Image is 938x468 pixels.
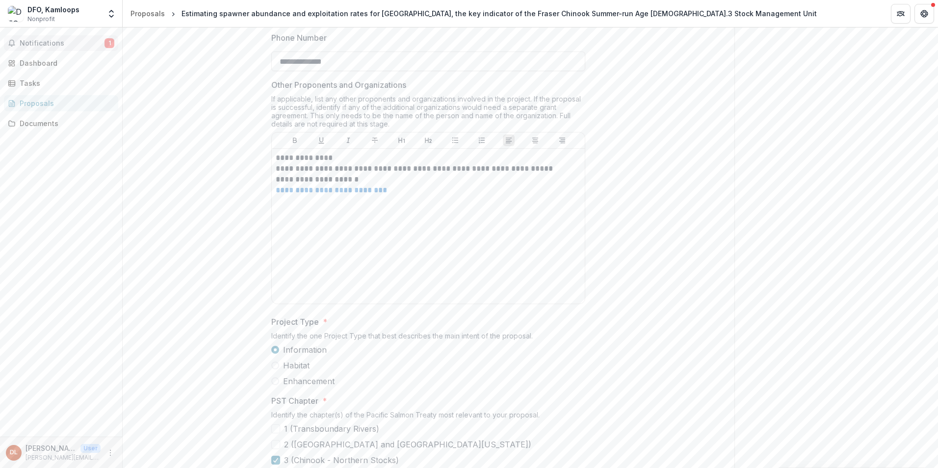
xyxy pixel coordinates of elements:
a: Tasks [4,75,118,91]
button: Underline [315,134,327,146]
div: Dashboard [20,58,110,68]
p: Other Proponents and Organizations [271,79,406,91]
button: Notifications1 [4,35,118,51]
p: User [80,444,101,453]
div: Identify the chapter(s) of the Pacific Salmon Treaty most relevant to your proposal. [271,411,585,423]
p: Project Type [271,316,319,328]
button: Align Left [503,134,515,146]
p: [PERSON_NAME][EMAIL_ADDRESS][PERSON_NAME][DOMAIN_NAME] [26,453,101,462]
p: [PERSON_NAME] [26,443,77,453]
div: Tasks [20,78,110,88]
button: Open entity switcher [104,4,118,24]
span: 1 [104,38,114,48]
div: DFO, Kamloops [27,4,79,15]
span: 3 (Chinook - Northern Stocks) [284,454,399,466]
div: If applicable, list any other proponents and organizations involved in the project. If the propos... [271,95,585,132]
span: Habitat [283,360,310,371]
img: DFO, Kamloops [8,6,24,22]
button: More [104,447,116,459]
a: Dashboard [4,55,118,71]
button: Partners [891,4,911,24]
span: 1 (Transboundary Rivers) [284,423,379,435]
div: Estimating spawner abundance and exploitation rates for [GEOGRAPHIC_DATA], the key indicator of t... [182,8,817,19]
p: PST Chapter [271,395,318,407]
span: Notifications [20,39,104,48]
button: Bullet List [449,134,461,146]
span: Nonprofit [27,15,55,24]
p: Phone Number [271,32,327,44]
div: Proposals [130,8,165,19]
button: Get Help [914,4,934,24]
button: Bold [289,134,301,146]
button: Strike [369,134,381,146]
a: Proposals [4,95,118,111]
button: Align Right [556,134,568,146]
div: Documents [20,118,110,129]
a: Documents [4,115,118,131]
div: Identify the one Project Type that best describes the main intent of the proposal. [271,332,585,344]
button: Heading 2 [422,134,434,146]
span: Enhancement [283,375,335,387]
a: Proposals [127,6,169,21]
button: Heading 1 [396,134,408,146]
div: Proposals [20,98,110,108]
button: Align Center [529,134,541,146]
span: 2 ([GEOGRAPHIC_DATA] and [GEOGRAPHIC_DATA][US_STATE]) [284,439,531,450]
nav: breadcrumb [127,6,821,21]
button: Italicize [342,134,354,146]
div: Dawn Lewis [10,449,18,456]
span: Information [283,344,327,356]
button: Ordered List [476,134,488,146]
